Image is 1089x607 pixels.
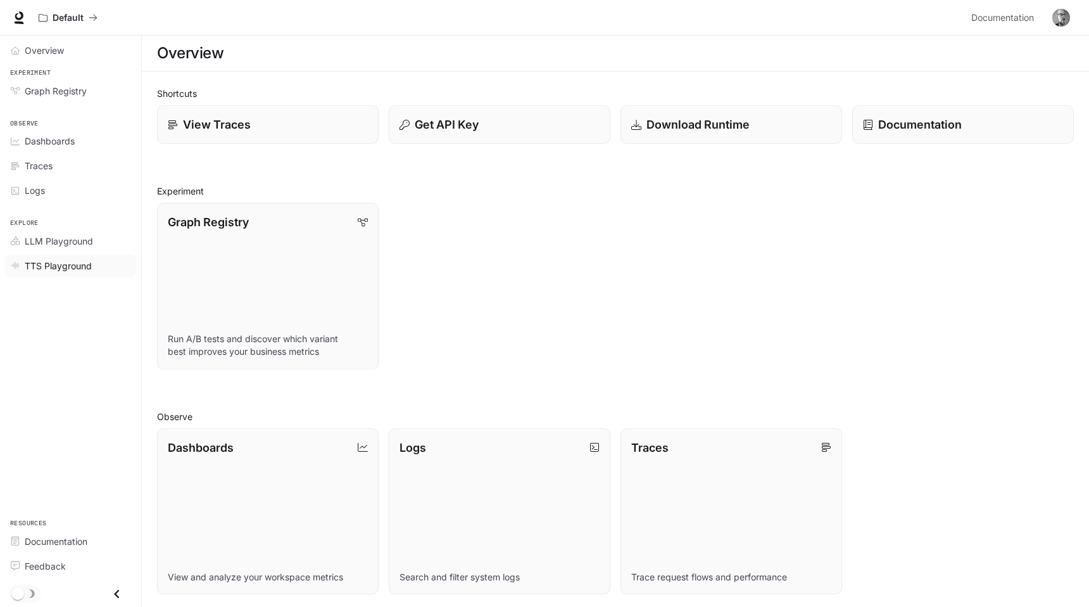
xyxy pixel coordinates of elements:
span: Feedback [25,559,66,573]
button: User avatar [1048,5,1074,30]
button: Close drawer [103,581,131,607]
a: LogsSearch and filter system logs [389,428,610,595]
a: TracesTrace request flows and performance [620,428,842,595]
a: LLM Playground [5,230,136,252]
a: Download Runtime [620,105,842,144]
button: Get API Key [389,105,610,144]
h2: Observe [157,410,1074,423]
p: Documentation [878,116,962,133]
img: User avatar [1052,9,1070,27]
h2: Experiment [157,184,1074,198]
p: Dashboards [168,439,234,456]
span: TTS Playground [25,259,92,272]
p: Graph Registry [168,214,249,231]
span: Documentation [971,10,1034,26]
a: Documentation [966,5,1043,30]
span: LLM Playground [25,234,93,248]
a: Feedback [5,555,136,577]
a: Logs [5,179,136,201]
p: Default [53,13,84,23]
a: Documentation [5,530,136,553]
p: Download Runtime [646,116,750,133]
span: Overview [25,44,64,57]
a: Dashboards [5,130,136,152]
p: Run A/B tests and discover which variant best improves your business metrics [168,333,368,358]
a: Traces [5,155,136,177]
span: Logs [25,184,45,197]
h1: Overview [157,41,223,66]
span: Dark mode toggle [11,586,24,600]
span: Traces [25,159,53,172]
p: Trace request flows and performance [631,571,831,584]
h2: Shortcuts [157,87,1074,100]
p: View and analyze your workspace metrics [168,571,368,584]
p: View Traces [183,116,251,133]
a: Documentation [852,105,1074,144]
a: Graph RegistryRun A/B tests and discover which variant best improves your business metrics [157,203,379,369]
button: All workspaces [33,5,103,30]
span: Dashboards [25,134,75,148]
p: Search and filter system logs [400,571,600,584]
a: TTS Playground [5,255,136,277]
a: Overview [5,39,136,61]
a: View Traces [157,105,379,144]
a: DashboardsView and analyze your workspace metrics [157,428,379,595]
span: Graph Registry [25,84,87,98]
a: Graph Registry [5,80,136,102]
span: Documentation [25,535,87,548]
p: Traces [631,439,669,456]
p: Get API Key [415,116,479,133]
p: Logs [400,439,426,456]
